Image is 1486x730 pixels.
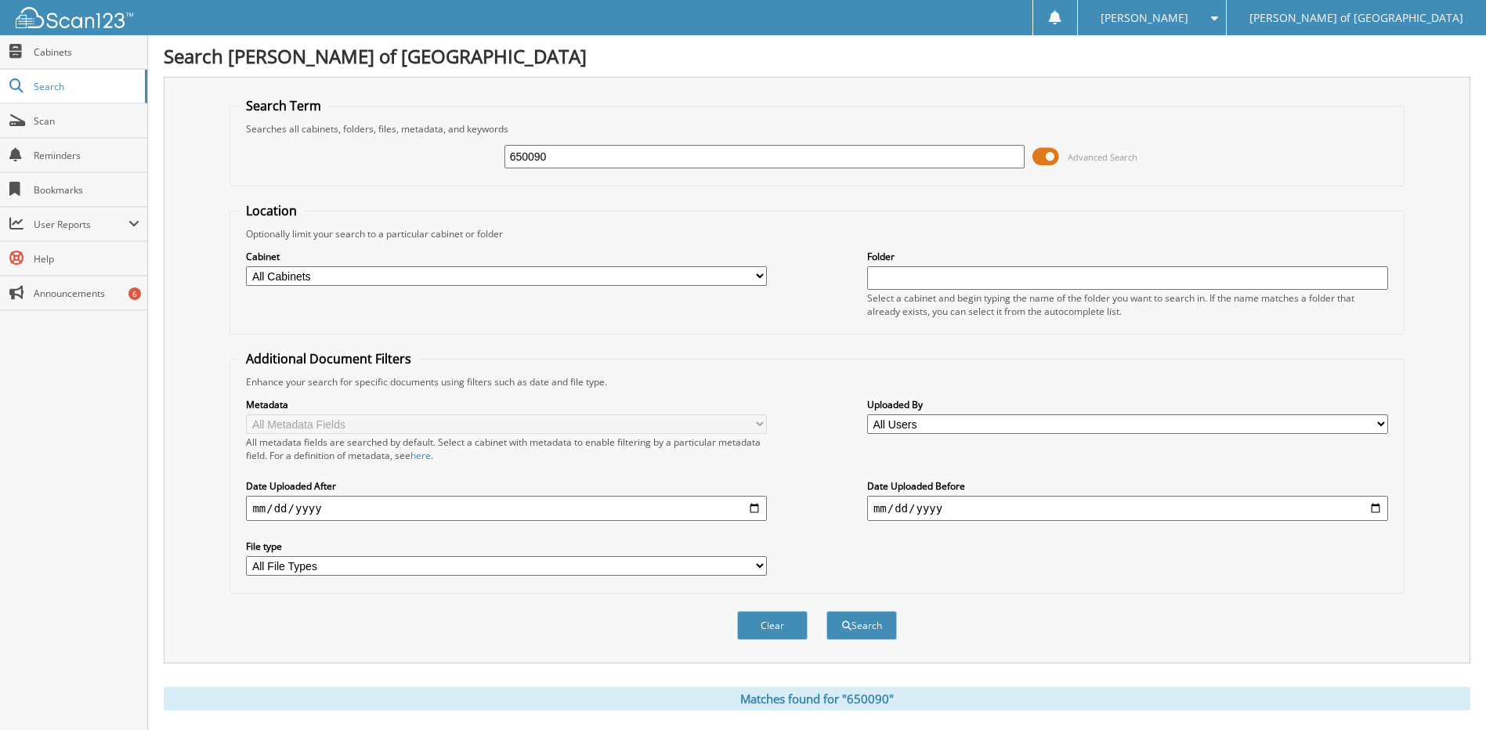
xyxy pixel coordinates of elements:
span: Advanced Search [1068,151,1137,163]
label: Metadata [246,398,767,411]
span: Search [34,80,137,93]
span: Help [34,252,139,266]
label: Folder [867,250,1388,263]
span: Bookmarks [34,183,139,197]
legend: Location [238,202,305,219]
label: File type [246,540,767,553]
input: end [867,496,1388,521]
div: Optionally limit your search to a particular cabinet or folder [238,227,1395,240]
label: Uploaded By [867,398,1388,411]
span: Announcements [34,287,139,300]
legend: Search Term [238,97,329,114]
div: Select a cabinet and begin typing the name of the folder you want to search in. If the name match... [867,291,1388,318]
div: Enhance your search for specific documents using filters such as date and file type. [238,375,1395,388]
span: Reminders [34,149,139,162]
label: Date Uploaded Before [867,479,1388,493]
span: [PERSON_NAME] of [GEOGRAPHIC_DATA] [1249,13,1463,23]
legend: Additional Document Filters [238,350,419,367]
span: Cabinets [34,45,139,59]
label: Cabinet [246,250,767,263]
div: All metadata fields are searched by default. Select a cabinet with metadata to enable filtering b... [246,435,767,462]
div: Matches found for "650090" [164,687,1470,710]
span: Scan [34,114,139,128]
span: [PERSON_NAME] [1101,13,1188,23]
a: here [410,449,431,462]
button: Clear [737,611,808,640]
label: Date Uploaded After [246,479,767,493]
input: start [246,496,767,521]
span: User Reports [34,218,128,231]
img: scan123-logo-white.svg [16,7,133,28]
div: Searches all cabinets, folders, files, metadata, and keywords [238,122,1395,136]
h1: Search [PERSON_NAME] of [GEOGRAPHIC_DATA] [164,43,1470,69]
div: 6 [128,287,141,300]
button: Search [826,611,897,640]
